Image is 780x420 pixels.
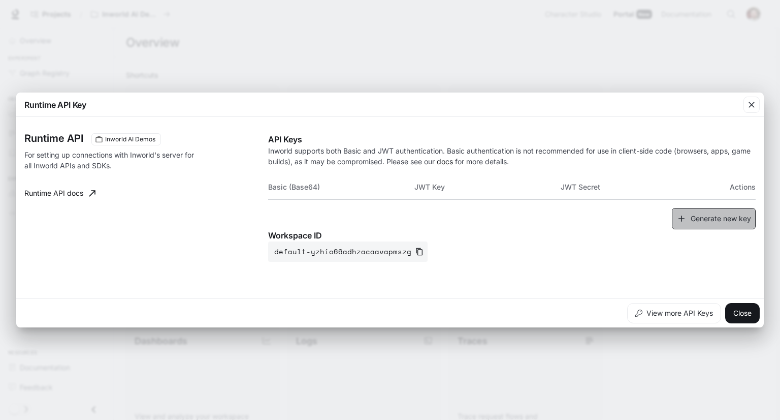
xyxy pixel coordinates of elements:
button: Generate new key [672,208,756,230]
a: docs [437,157,453,166]
span: Inworld AI Demos [101,135,159,144]
th: Actions [707,175,756,199]
p: Runtime API Key [24,99,86,111]
th: Basic (Base64) [268,175,414,199]
button: Close [725,303,760,323]
th: JWT Key [414,175,561,199]
div: These keys will apply to your current workspace only [91,133,161,145]
p: For setting up connections with Inworld's server for all Inworld APIs and SDKs. [24,149,201,171]
p: API Keys [268,133,756,145]
h3: Runtime API [24,133,83,143]
p: Inworld supports both Basic and JWT authentication. Basic authentication is not recommended for u... [268,145,756,167]
button: default-yzhio66adhzacaavapmszg [268,242,428,262]
p: Workspace ID [268,229,756,242]
button: View more API Keys [627,303,721,323]
th: JWT Secret [561,175,707,199]
a: Runtime API docs [20,183,100,203]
